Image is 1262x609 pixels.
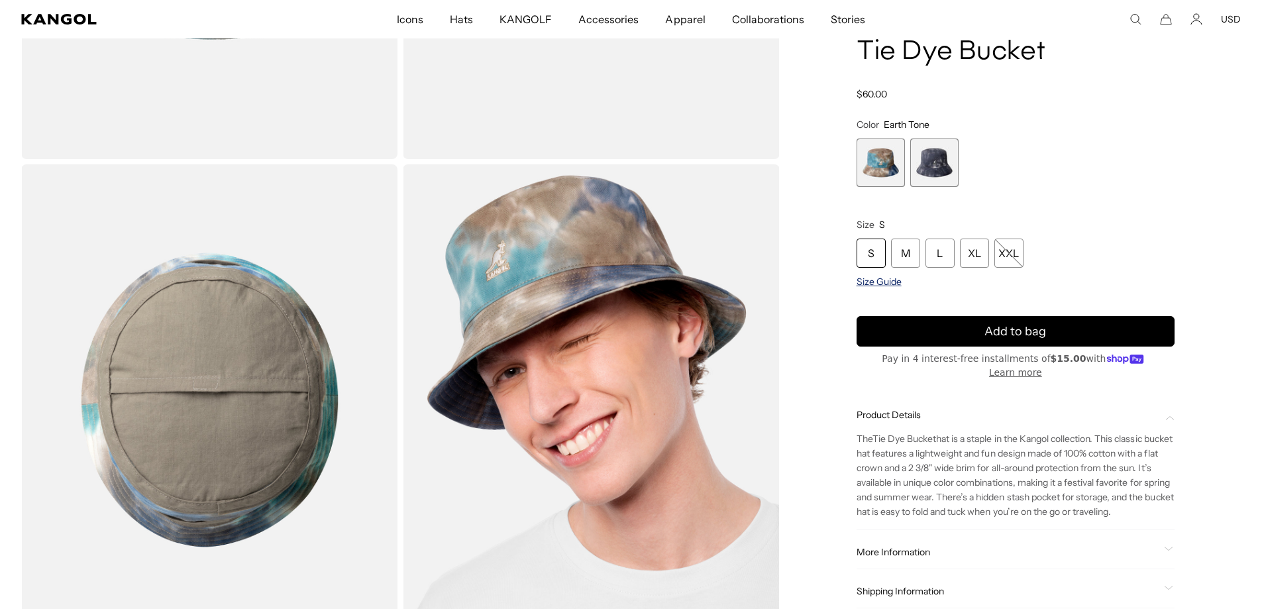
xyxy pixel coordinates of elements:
div: XL [960,239,989,268]
span: Product Details [857,410,1159,421]
span: hat is a staple in the Kangol collection. This classic bucket hat features a lightweight and fun ... [857,433,1174,518]
button: USD [1221,13,1241,25]
span: Size [857,219,874,231]
label: Smoke [910,138,959,187]
button: Cart [1160,13,1172,25]
div: XXL [994,239,1024,268]
div: S [857,239,886,268]
span: Tie Dye Bucket [872,433,936,445]
button: Add to bag [857,317,1175,347]
span: $60.00 [857,88,887,100]
summary: Search here [1130,13,1141,25]
span: S [879,219,885,231]
span: Size Guide [857,276,902,288]
span: Earth Tone [884,119,929,131]
span: Color [857,119,879,131]
span: The [857,433,872,445]
span: More Information [857,547,1159,559]
div: 1 of 2 [857,138,905,187]
a: Kangol [21,14,262,25]
div: M [891,239,920,268]
label: Earth Tone [857,138,905,187]
div: 2 of 2 [910,138,959,187]
div: L [925,239,955,268]
a: Account [1190,13,1202,25]
h1: Tie Dye Bucket [857,38,1175,67]
span: Add to bag [984,323,1046,341]
span: Shipping Information [857,586,1159,598]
